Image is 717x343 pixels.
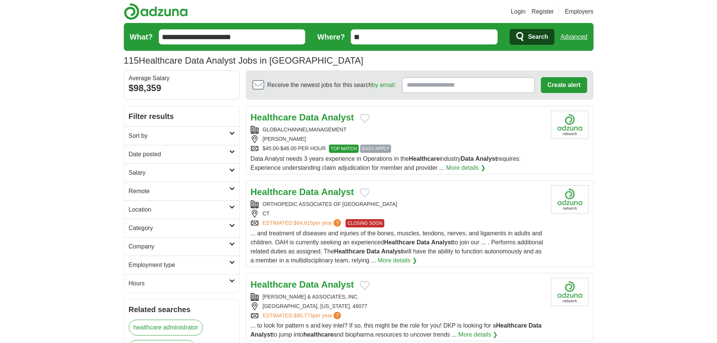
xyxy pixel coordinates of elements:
[317,31,345,43] label: Where?
[321,279,354,290] strong: Analyst
[251,279,354,290] a: Healthcare Data Analyst
[263,312,343,320] a: ESTIMATED:$90,773per year?
[129,320,203,335] a: healthcare administrator
[129,75,235,81] div: Average Salary
[124,3,188,20] img: Adzuna logo
[251,293,545,301] div: [PERSON_NAME] & ASSOCIATES, INC.
[129,304,235,315] h2: Related searches
[360,145,391,153] span: EASY APPLY
[124,200,239,219] a: Location
[528,29,548,44] span: Search
[124,106,239,127] h2: Filter results
[299,279,319,290] strong: Data
[129,187,229,196] h2: Remote
[129,131,229,140] h2: Sort by
[251,187,297,197] strong: Healthcare
[551,111,589,139] img: Company logo
[130,31,153,43] label: What?
[129,261,229,270] h2: Employment type
[360,281,370,290] button: Add to favorite jobs
[446,163,486,172] a: More details ❯
[124,127,239,145] a: Sort by
[511,7,525,16] a: Login
[124,274,239,293] a: Hours
[251,135,545,143] div: [PERSON_NAME]
[251,187,354,197] a: Healthcare Data Analyst
[381,248,403,255] strong: Analyst
[541,77,587,93] button: Create alert
[299,187,319,197] strong: Data
[251,112,297,122] strong: Healthcare
[510,29,554,45] button: Search
[334,248,365,255] strong: Healthcare
[560,29,587,44] a: Advanced
[384,239,415,245] strong: Healthcare
[346,219,384,227] span: CLOSING SOON
[129,242,229,251] h2: Company
[129,224,229,233] h2: Category
[372,82,394,88] a: by email
[251,112,354,122] a: Healthcare Data Analyst
[124,54,139,67] span: 115
[251,230,543,264] span: ... and treatment of diseases and injuries of the bones, muscles, tendons, nerves, and ligaments ...
[431,239,453,245] strong: Analyst
[124,182,239,200] a: Remote
[303,331,333,338] strong: healthcare
[251,155,521,171] span: Data Analyst needs 3 years experience in Operations in the industry requires: Experience understa...
[251,302,545,310] div: [GEOGRAPHIC_DATA], [US_STATE], 46077
[551,185,589,213] img: Company logo
[124,145,239,163] a: Date posted
[129,150,229,159] h2: Date posted
[329,145,359,153] span: TOP MATCH
[129,205,229,214] h2: Location
[299,112,319,122] strong: Data
[461,155,474,162] strong: Data
[531,7,554,16] a: Register
[263,219,343,227] a: ESTIMATED:$84,615per year?
[251,200,545,208] div: ORTHOPEDIC ASSOCIATES OF [GEOGRAPHIC_DATA]
[496,322,527,329] strong: Healthcare
[251,210,545,218] div: CT
[251,279,297,290] strong: Healthcare
[124,163,239,182] a: Salary
[124,219,239,237] a: Category
[475,155,497,162] strong: Analyst
[124,55,364,66] h1: Healthcare Data Analyst Jobs in [GEOGRAPHIC_DATA]
[251,331,272,338] strong: Analyst
[367,248,380,255] strong: Data
[129,81,235,95] div: $98,359
[409,155,440,162] strong: Healthcare
[417,239,430,245] strong: Data
[360,188,370,197] button: Add to favorite jobs
[251,126,545,134] div: GLOBALCHANNELMANAGEMENT
[124,237,239,256] a: Company
[551,278,589,306] img: Company logo
[321,187,354,197] strong: Analyst
[378,256,417,265] a: More details ❯
[129,279,229,288] h2: Hours
[294,313,313,319] span: $90,773
[458,330,498,339] a: More details ❯
[294,220,313,226] span: $84,615
[251,145,545,153] div: $45.00-$46.00 PER HOUR
[333,219,341,227] span: ?
[267,81,396,90] span: Receive the newest jobs for this search :
[565,7,594,16] a: Employers
[528,322,542,329] strong: Data
[360,114,370,123] button: Add to favorite jobs
[333,312,341,319] span: ?
[321,112,354,122] strong: Analyst
[124,256,239,274] a: Employment type
[251,322,542,338] span: ... to look for pattern s and key intel? If so, this might be the role for you! DKP is looking fo...
[129,168,229,177] h2: Salary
